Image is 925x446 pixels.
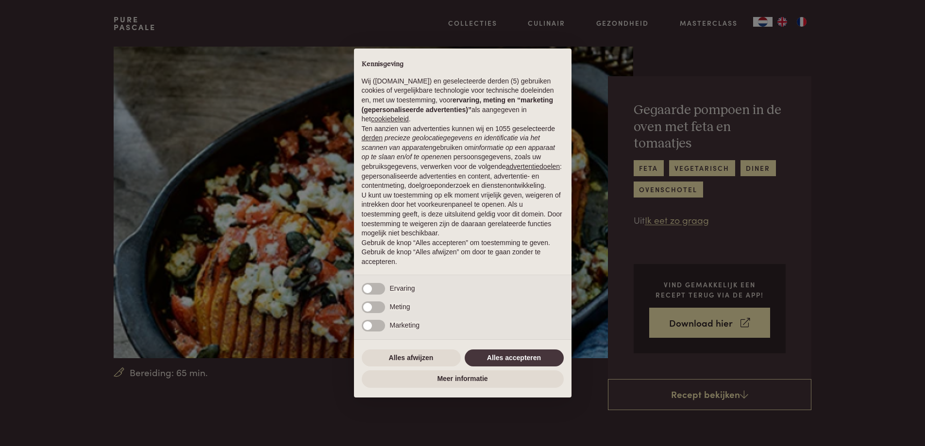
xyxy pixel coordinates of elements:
[390,284,415,292] span: Ervaring
[362,96,553,114] strong: ervaring, meting en “marketing (gepersonaliseerde advertenties)”
[465,349,564,367] button: Alles accepteren
[362,77,564,124] p: Wij ([DOMAIN_NAME]) en geselecteerde derden (5) gebruiken cookies of vergelijkbare technologie vo...
[390,321,420,329] span: Marketing
[371,115,409,123] a: cookiebeleid
[362,124,564,191] p: Ten aanzien van advertenties kunnen wij en 1055 geselecteerde gebruiken om en persoonsgegevens, z...
[362,144,555,161] em: informatie op een apparaat op te slaan en/of te openen
[362,238,564,267] p: Gebruik de knop “Alles accepteren” om toestemming te geven. Gebruik de knop “Alles afwijzen” om d...
[362,134,540,151] em: precieze geolocatiegegevens en identificatie via het scannen van apparaten
[390,303,410,311] span: Meting
[362,370,564,388] button: Meer informatie
[506,162,560,172] button: advertentiedoelen
[362,349,461,367] button: Alles afwijzen
[362,60,564,69] h2: Kennisgeving
[362,133,383,143] button: derden
[362,191,564,238] p: U kunt uw toestemming op elk moment vrijelijk geven, weigeren of intrekken door het voorkeurenpan...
